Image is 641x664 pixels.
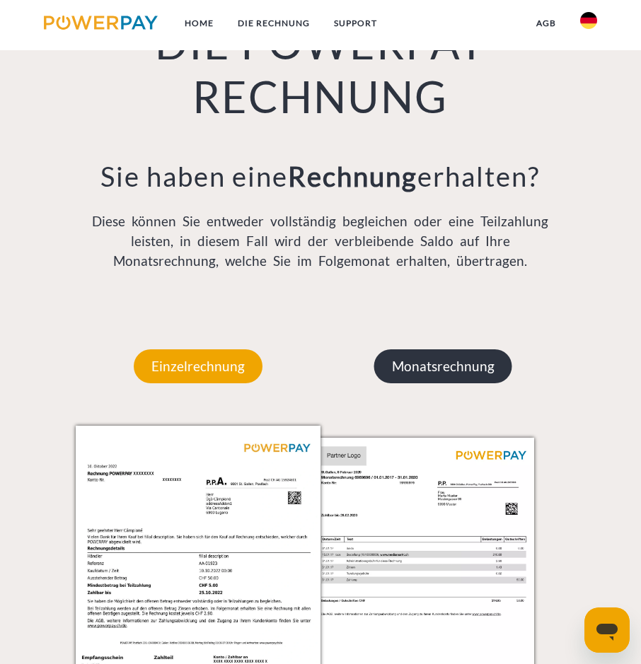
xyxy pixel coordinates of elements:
[524,11,568,36] a: agb
[288,160,417,192] b: Rechnung
[44,16,158,30] img: logo-powerpay.svg
[134,349,262,383] p: Einzelrechnung
[374,349,512,383] p: Monatsrechnung
[173,11,226,36] a: Home
[76,16,566,124] h1: DIE POWERPAY RECHNUNG
[226,11,322,36] a: DIE RECHNUNG
[76,160,566,194] h3: Sie haben eine erhalten?
[76,211,566,272] p: Diese können Sie entweder vollständig begleichen oder eine Teilzahlung leisten, in diesem Fall wi...
[322,11,389,36] a: SUPPORT
[584,607,630,653] iframe: Schaltfläche zum Öffnen des Messaging-Fensters
[580,12,597,29] img: de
